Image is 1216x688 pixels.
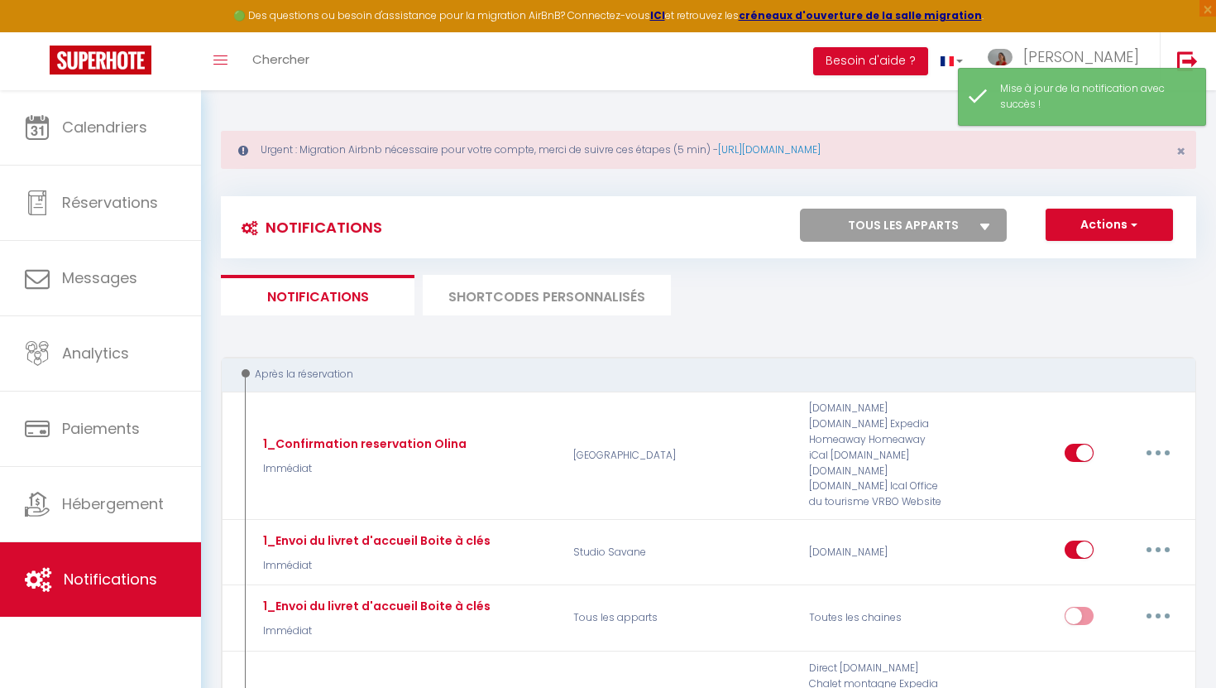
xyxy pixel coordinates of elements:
button: Besoin d'aide ? [813,47,928,75]
div: [DOMAIN_NAME] [DOMAIN_NAME] Expedia Homeaway Homeaway iCal [DOMAIN_NAME] [DOMAIN_NAME] [DOMAIN_NA... [798,401,955,510]
span: Analytics [62,343,129,363]
div: Toutes les chaines [798,594,955,642]
p: Tous les apparts [563,594,798,642]
span: Notifications [64,569,157,589]
div: [DOMAIN_NAME] [798,528,955,576]
button: Actions [1046,209,1173,242]
p: [GEOGRAPHIC_DATA] [563,401,798,510]
div: 1_Confirmation reservation Olina [259,435,467,453]
p: Immédiat [259,623,491,639]
span: Hébergement [62,493,164,514]
img: logout [1177,51,1198,71]
span: [PERSON_NAME] [1023,46,1139,67]
button: Ouvrir le widget de chat LiveChat [13,7,63,56]
a: créneaux d'ouverture de la salle migration [739,8,982,22]
div: Mise à jour de la notification avec succès ! [1000,81,1189,113]
a: ICI [650,8,665,22]
img: Super Booking [50,46,151,75]
div: 1_Envoi du livret d'accueil Boite à clés [259,532,491,550]
p: Studio Savane [563,528,798,576]
div: Après la réservation [237,367,1162,382]
p: Immédiat [259,461,467,477]
div: 1_Envoi du livret d'accueil Boite à clés [259,597,491,615]
p: Immédiat [259,558,491,574]
span: Réservations [62,192,158,213]
button: Close [1176,144,1185,159]
a: [URL][DOMAIN_NAME] [718,142,821,156]
div: Urgent : Migration Airbnb nécessaire pour votre compte, merci de suivre ces étapes (5 min) - [221,131,1196,169]
li: Notifications [221,275,414,315]
img: ... [988,49,1013,65]
span: Messages [62,267,137,288]
a: ... [PERSON_NAME] [975,32,1160,90]
h3: Notifications [233,209,382,246]
a: Chercher [240,32,322,90]
iframe: Chat [1146,613,1204,676]
span: Paiements [62,418,140,439]
span: Calendriers [62,117,147,137]
li: SHORTCODES PERSONNALISÉS [423,275,671,315]
span: × [1176,141,1185,161]
span: Chercher [252,51,309,68]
